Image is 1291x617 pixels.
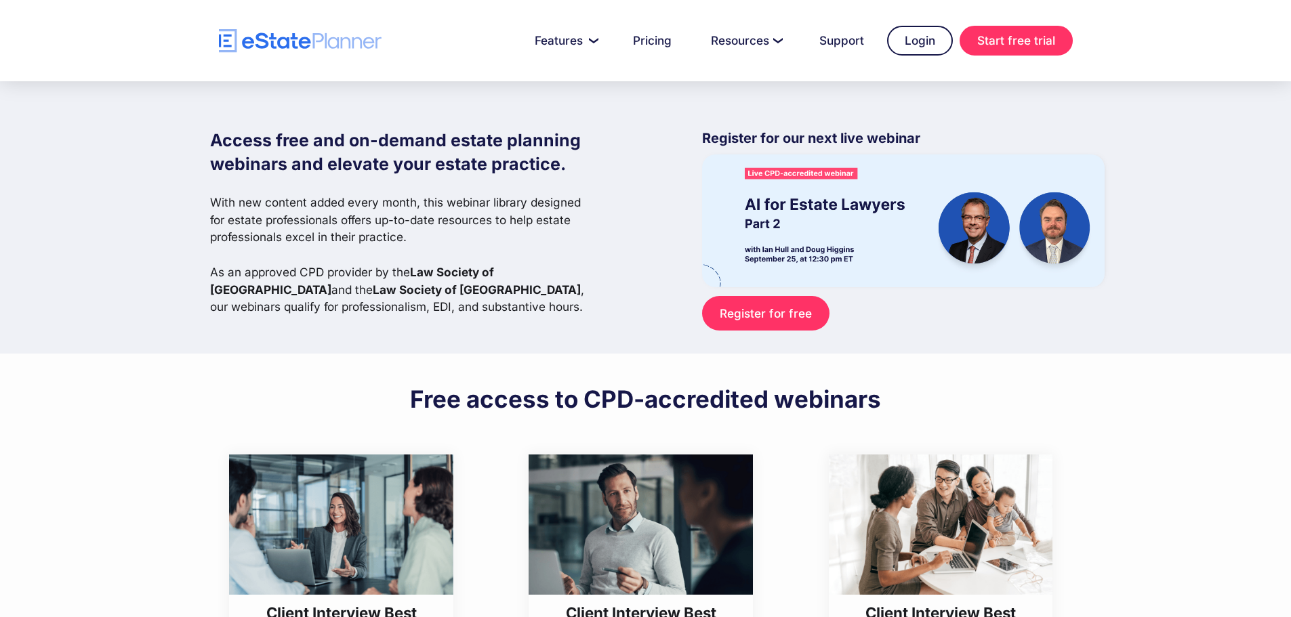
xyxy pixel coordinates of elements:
a: Resources [695,27,796,54]
p: With new content added every month, this webinar library designed for estate professionals offers... [210,194,595,316]
a: Login [887,26,953,56]
strong: Law Society of [GEOGRAPHIC_DATA] [373,282,581,297]
a: Register for free [702,296,829,331]
a: Support [803,27,880,54]
h2: Free access to CPD-accredited webinars [410,384,881,414]
img: eState Academy webinar [702,154,1105,286]
p: Register for our next live webinar [702,129,1105,154]
strong: Law Society of [GEOGRAPHIC_DATA] [210,265,494,297]
a: Pricing [617,27,688,54]
h1: Access free and on-demand estate planning webinars and elevate your estate practice. [210,129,595,176]
a: home [219,29,382,53]
a: Start free trial [960,26,1073,56]
a: Features [518,27,610,54]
